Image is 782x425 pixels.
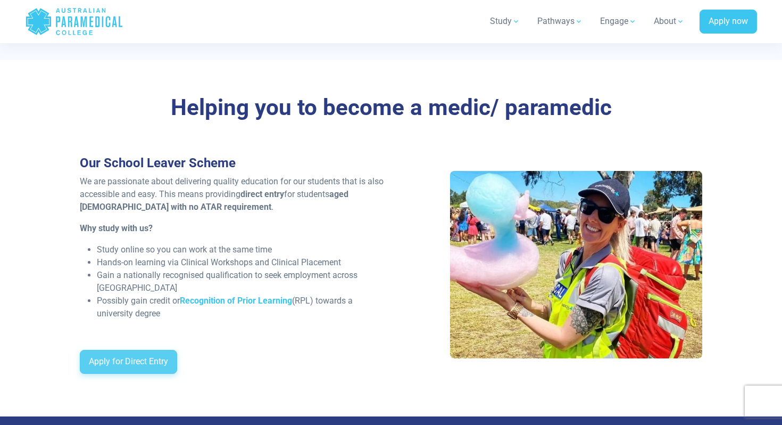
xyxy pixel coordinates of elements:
[647,6,691,36] a: About
[700,10,757,34] a: Apply now
[80,156,385,171] h3: Our School Leaver Scheme
[80,175,385,214] p: We are passionate about delivering quality education for our students that is also accessible and...
[97,269,385,295] li: Gain a nationally recognised qualification to seek employment across [GEOGRAPHIC_DATA]
[80,223,153,233] strong: Why study with us?
[25,4,123,39] a: Australian Paramedical College
[80,189,348,212] strong: aged [DEMOGRAPHIC_DATA] with no ATAR requirement
[484,6,527,36] a: Study
[594,6,643,36] a: Engage
[80,94,702,121] h3: Helping you to become a medic/ paramedic
[80,350,177,374] a: Apply for Direct Entry
[97,243,385,256] li: Study online so you can work at the same time
[97,256,385,269] li: Hands-on learning via Clinical Workshops and Clinical Placement
[240,189,284,199] strong: direct entry
[531,6,589,36] a: Pathways
[97,295,385,320] li: Possibly gain credit or (RPL) towards a university degree
[180,296,292,306] a: Recognition of Prior Learning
